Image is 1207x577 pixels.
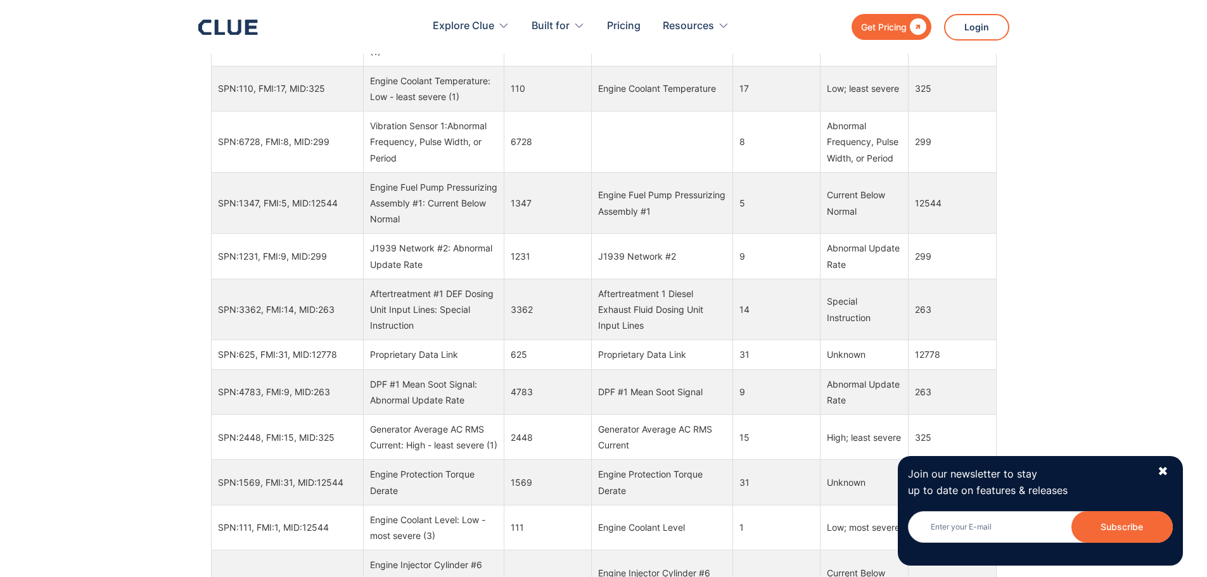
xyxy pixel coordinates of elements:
[909,66,996,111] td: 325
[820,66,909,111] td: Low; least severe
[504,505,592,550] td: 111
[598,384,725,400] div: DPF #1 Mean Soot Signal
[598,346,725,362] div: Proprietary Data Link
[598,187,725,219] div: Engine Fuel Pump Pressurizing Assembly #1
[663,6,729,46] div: Resources
[852,14,931,40] a: Get Pricing
[732,172,820,234] td: 5
[827,240,902,272] div: Abnormal Update Rate
[370,118,497,166] div: Vibration Sensor 1:Abnormal Frequency, Pulse Width, or Period
[211,414,363,459] td: SPN:2448, FMI:15, MID:325
[732,369,820,414] td: 9
[909,414,996,459] td: 325
[607,6,641,46] a: Pricing
[504,234,592,279] td: 1231
[732,234,820,279] td: 9
[820,505,909,550] td: Low; most severe
[909,340,996,369] td: 12778
[732,279,820,340] td: 14
[211,172,363,234] td: SPN:1347, FMI:5, MID:12544
[907,19,926,35] div: 
[944,14,1009,41] a: Login
[732,460,820,505] td: 31
[211,460,363,505] td: SPN:1569, FMI:31, MID:12544
[211,340,363,369] td: SPN:625, FMI:31, MID:12778
[598,421,725,453] div: Generator Average AC RMS Current
[532,6,585,46] div: Built for
[909,111,996,173] td: 299
[433,6,509,46] div: Explore Clue
[370,376,497,408] div: DPF #1 Mean Soot Signal: Abnormal Update Rate
[908,511,1173,543] input: Enter your E-mail
[908,466,1146,498] p: Join our newsletter to stay up to date on features & releases
[370,240,497,272] div: J1939 Network #2: Abnormal Update Rate
[909,234,996,279] td: 299
[211,234,363,279] td: SPN:1231, FMI:9, MID:299
[433,6,494,46] div: Explore Clue
[211,505,363,550] td: SPN:111, FMI:1, MID:12544
[732,505,820,550] td: 1
[504,279,592,340] td: 3362
[820,460,909,505] td: Unknown
[908,511,1173,555] form: Newsletter
[827,376,902,408] div: Abnormal Update Rate
[598,248,725,264] div: J1939 Network #2
[820,340,909,369] td: Unknown
[827,293,902,325] div: Special Instruction
[504,172,592,234] td: 1347
[370,421,497,453] div: Generator Average AC RMS Current: High - least severe (1)
[504,369,592,414] td: 4783
[732,111,820,173] td: 8
[598,286,725,334] div: Aftertreatment 1 Diesel Exhaust Fluid Dosing Unit Input Lines
[732,414,820,459] td: 15
[211,111,363,173] td: SPN:6728, FMI:8, MID:299
[861,19,907,35] div: Get Pricing
[370,346,497,362] div: Proprietary Data Link
[370,179,497,227] div: Engine Fuel Pump Pressurizing Assembly #1: Current Below Normal
[598,519,725,535] div: Engine Coolant Level
[211,279,363,340] td: SPN:3362, FMI:14, MID:263
[370,466,497,498] div: Engine Protection Torque Derate
[504,340,592,369] td: 625
[732,340,820,369] td: 31
[211,369,363,414] td: SPN:4783, FMI:9, MID:263
[1158,464,1168,479] div: ✖
[1071,511,1173,543] input: Subscribe
[732,66,820,111] td: 17
[504,111,592,173] td: 6728
[598,80,725,96] div: Engine Coolant Temperature
[827,429,902,445] div: High; least severe
[827,118,902,166] div: Abnormal Frequency, Pulse Width, or Period
[504,414,592,459] td: 2448
[532,6,570,46] div: Built for
[909,172,996,234] td: 12544
[370,73,497,105] div: Engine Coolant Temperature: Low - least severe (1)
[909,279,996,340] td: 263
[909,369,996,414] td: 263
[370,512,497,543] div: Engine Coolant Level: Low - most severe (3)
[663,6,714,46] div: Resources
[211,66,363,111] td: SPN:110, FMI:17, MID:325
[504,460,592,505] td: 1569
[827,187,902,219] div: Current Below Normal
[370,286,497,334] div: Aftertreatment #1 DEF Dosing Unit Input Lines: Special Instruction
[504,66,592,111] td: 110
[598,466,725,498] div: Engine Protection Torque Derate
